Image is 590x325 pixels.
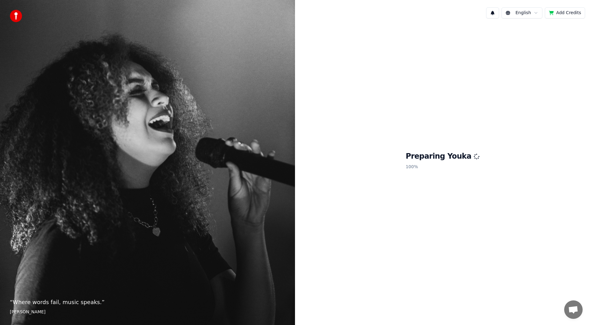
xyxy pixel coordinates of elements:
[545,7,585,18] button: Add Credits
[564,300,583,319] a: Open chat
[10,298,285,307] p: “ Where words fail, music speaks. ”
[406,152,479,161] h1: Preparing Youka
[10,309,285,315] footer: [PERSON_NAME]
[10,10,22,22] img: youka
[406,161,479,172] p: 100 %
